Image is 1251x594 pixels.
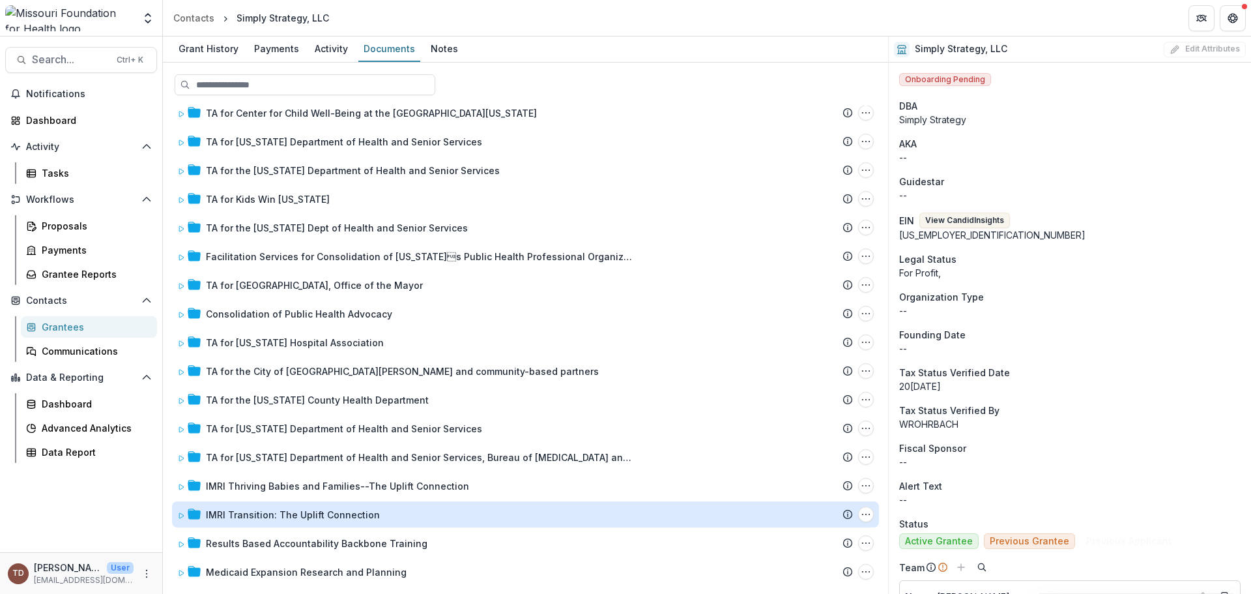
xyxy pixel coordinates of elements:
[206,364,599,378] div: TA for the City of [GEOGRAPHIC_DATA][PERSON_NAME] and community-based partners
[1220,5,1246,31] button: Get Help
[5,110,157,131] a: Dashboard
[172,128,879,155] div: TA for [US_STATE] Department of Health and Senior ServicesTA for Missouri Department of Health an...
[858,277,874,293] button: TA for St. Louis City, Office of the Mayor Options
[139,5,157,31] button: Open entity switcher
[858,392,874,408] button: TA for the Mississippi County Health Department Options
[899,417,1241,431] p: WROHRBACH
[899,404,999,417] span: Tax Status Verified By
[899,366,1010,379] span: Tax Status Verified Date
[206,278,423,292] div: TA for [GEOGRAPHIC_DATA], Office of the Mayor
[21,340,157,362] a: Communications
[858,449,874,465] button: TA for Missouri Department of Health and Senior Services, Bureau of Cancer and Chronic Disease Co...
[26,141,136,153] span: Activity
[206,192,330,206] div: TA for Kids Win [US_STATE]
[858,248,874,264] button: Facilitation Services for Consolidation of Missouris Public Health Professional Organizations Op...
[309,39,353,58] div: Activity
[5,47,157,73] button: Search...
[899,290,984,304] span: Organization Type
[858,507,874,522] button: IMRI Transition: The Uplift Connection Options
[358,39,420,58] div: Documents
[858,334,874,350] button: TA for Missouri Hospital Association Options
[107,562,134,574] p: User
[858,421,874,436] button: TA for Missouri Department of Health and Senior Services Options
[915,44,1007,55] h2: Simply Strategy, LLC
[899,561,925,574] p: Team
[42,445,147,459] div: Data Report
[899,73,991,86] span: Onboarding Pending
[899,479,942,493] span: Alert Text
[899,137,917,151] span: AKA
[21,441,157,463] a: Data Report
[990,536,1069,547] span: Previous Grantee
[899,328,966,342] span: Founding Date
[358,37,420,62] a: Documents
[905,536,973,547] span: Active Grantee
[206,307,392,321] div: Consolidation of Public Health Advocacy
[1164,42,1246,57] button: Edit Attributes
[899,266,1241,280] div: For Profit,
[172,272,879,298] div: TA for [GEOGRAPHIC_DATA], Office of the MayorTA for St. Louis City, Office of the Mayor Options
[5,5,134,31] img: Missouri Foundation for Health logo
[21,162,157,184] a: Tasks
[206,106,537,120] div: TA for Center for Child Well-Being at the [GEOGRAPHIC_DATA][US_STATE]
[899,151,1241,164] p: --
[1188,5,1215,31] button: Partners
[309,37,353,62] a: Activity
[32,53,109,66] span: Search...
[5,83,157,104] button: Notifications
[206,221,468,235] div: TA for the [US_STATE] Dept of Health and Senior Services
[34,561,102,574] p: [PERSON_NAME]
[899,493,1241,507] p: --
[206,422,482,436] div: TA for [US_STATE] Department of Health and Senior Services
[974,559,990,575] button: Search
[858,363,874,379] button: TA for the City of St. Louis and community-based partners Options
[858,134,874,149] button: TA for Missouri Department of Health and Senior Services Options
[42,267,147,281] div: Grantee Reports
[173,37,244,62] a: Grant History
[26,113,147,127] div: Dashboard
[206,537,427,550] div: Results Based Accountability Backbone Training
[858,535,874,551] button: Results Based Accountability Backbone Training Options
[206,451,636,464] div: TA for [US_STATE] Department of Health and Senior Services, Bureau of [MEDICAL_DATA] and Chronic ...
[172,387,879,413] div: TA for the [US_STATE] County Health DepartmentTA for the Mississippi County Health Department Opt...
[172,100,879,126] div: TA for Center for Child Well-Being at the [GEOGRAPHIC_DATA][US_STATE]TA for Center for Child Well...
[21,316,157,338] a: Grantees
[858,105,874,121] button: TA for Center for Child Well-Being at the University of Missouri Options
[899,304,1241,318] p: --
[249,37,304,62] a: Payments
[899,441,966,455] span: Fiscal Sponsor
[899,379,1241,393] p: 20[DATE]
[172,501,879,527] div: IMRI Transition: The Uplift ConnectionIMRI Transition: The Uplift Connection Options
[172,473,879,499] div: IMRI Thriving Babies and Families--The Uplift ConnectionIMRI Thriving Babies and Families--The Up...
[26,372,136,383] span: Data & Reporting
[206,164,500,177] div: TA for the [US_STATE] Department of Health and Senior Services
[919,213,1010,228] button: View CandidInsights
[172,444,879,470] div: TA for [US_STATE] Department of Health and Senior Services, Bureau of [MEDICAL_DATA] and Chronic ...
[42,166,147,180] div: Tasks
[899,175,944,188] span: Guidestar
[42,397,147,411] div: Dashboard
[899,517,928,531] span: Status
[26,89,152,100] span: Notifications
[168,8,220,27] a: Contacts
[1086,536,1172,547] span: Previous Applicant
[26,194,136,205] span: Workflows
[172,329,879,355] div: TA for [US_STATE] Hospital AssociationTA for Missouri Hospital Association Options
[172,358,879,384] div: TA for the City of [GEOGRAPHIC_DATA][PERSON_NAME] and community-based partnersTA for the City of ...
[42,421,147,435] div: Advanced Analytics
[899,188,1241,202] div: --
[953,559,969,575] button: Add
[21,417,157,439] a: Advanced Analytics
[249,39,304,58] div: Payments
[42,243,147,257] div: Payments
[172,530,879,556] div: Results Based Accountability Backbone TrainingResults Based Accountability Backbone Training Options
[206,508,380,522] div: IMRI Transition: The Uplift Connection
[858,478,874,494] button: IMRI Thriving Babies and Families--The Uplift Connection Options
[237,11,329,25] div: Simply Strategy, LLC
[172,559,879,585] div: Medicaid Expansion Research and PlanningMedicaid Expansion Research and Planning Options
[206,336,384,349] div: TA for [US_STATE] Hospital Association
